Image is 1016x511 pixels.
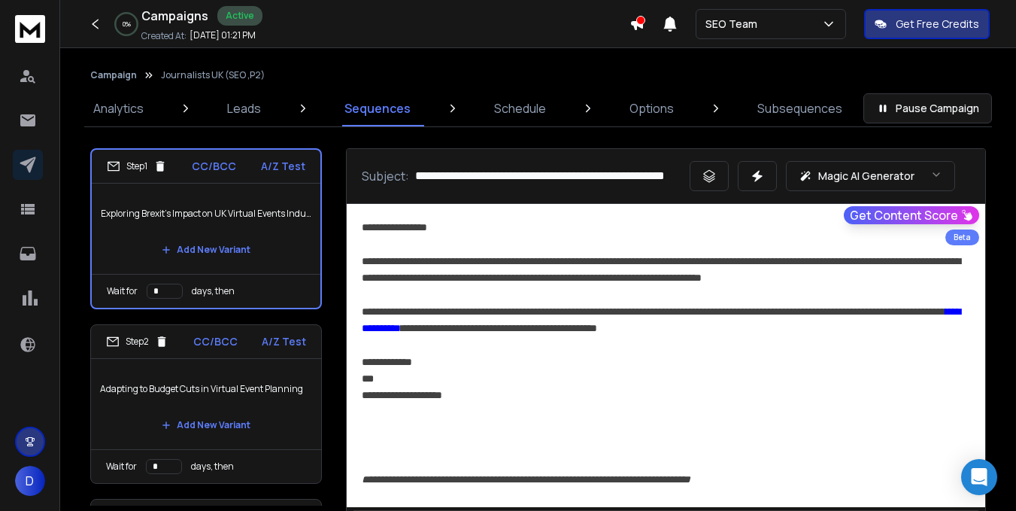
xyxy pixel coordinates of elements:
[90,148,322,309] li: Step1CC/BCCA/Z TestExploring Brexit's Impact on UK Virtual Events IndustryAdd New VariantWait for...
[362,167,409,185] p: Subject:
[261,159,305,174] p: A/Z Test
[192,285,235,297] p: days, then
[15,15,45,43] img: logo
[217,6,262,26] div: Active
[262,334,306,349] p: A/Z Test
[106,461,137,473] p: Wait for
[15,466,45,496] button: D
[123,20,131,29] p: 0 %
[786,161,955,191] button: Magic AI Generator
[193,334,238,349] p: CC/BCC
[863,93,992,123] button: Pause Campaign
[192,159,236,174] p: CC/BCC
[945,230,979,245] div: Beta
[494,99,546,117] p: Schedule
[757,99,842,117] p: Subsequences
[150,235,262,265] button: Add New Variant
[101,193,311,235] p: Exploring Brexit's Impact on UK Virtual Events Industry
[864,9,990,39] button: Get Free Credits
[93,99,144,117] p: Analytics
[844,206,979,224] button: Get Content Score
[107,285,138,297] p: Wait for
[485,90,555,126] a: Schedule
[141,30,187,42] p: Created At:
[161,69,265,81] p: Journalists UK (SEO ,P2)
[344,99,411,117] p: Sequences
[190,29,256,41] p: [DATE] 01:21 PM
[106,335,168,348] div: Step 2
[100,368,312,410] p: Adapting to Budget Cuts in Virtual Event Planning
[620,90,683,126] a: Options
[629,99,674,117] p: Options
[141,7,208,25] h1: Campaigns
[218,90,270,126] a: Leads
[896,17,979,32] p: Get Free Credits
[90,324,322,484] li: Step2CC/BCCA/Z TestAdapting to Budget Cuts in Virtual Event PlanningAdd New VariantWait fordays, ...
[150,410,262,440] button: Add New Variant
[748,90,851,126] a: Subsequences
[90,69,137,81] button: Campaign
[335,90,420,126] a: Sequences
[227,99,261,117] p: Leads
[191,461,234,473] p: days, then
[107,160,167,173] div: Step 1
[961,459,997,495] div: Open Intercom Messenger
[705,17,763,32] p: SEO Team
[84,90,153,126] a: Analytics
[818,169,914,184] p: Magic AI Generator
